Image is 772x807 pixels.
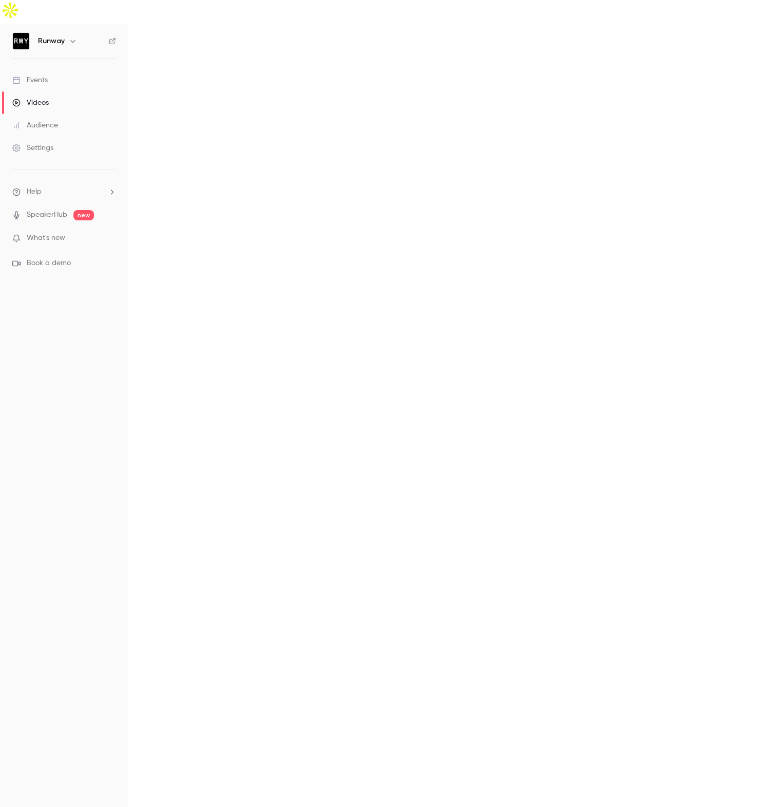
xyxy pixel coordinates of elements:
a: SpeakerHub [27,210,67,220]
span: Help [27,186,42,197]
div: Settings [12,143,53,153]
img: Runway [13,33,29,49]
div: Videos [12,98,49,108]
span: What's new [27,233,65,243]
h6: Runway [38,36,65,46]
span: Book a demo [27,258,71,269]
div: Audience [12,120,58,130]
span: new [73,210,94,220]
li: help-dropdown-opener [12,186,116,197]
div: Events [12,75,48,85]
